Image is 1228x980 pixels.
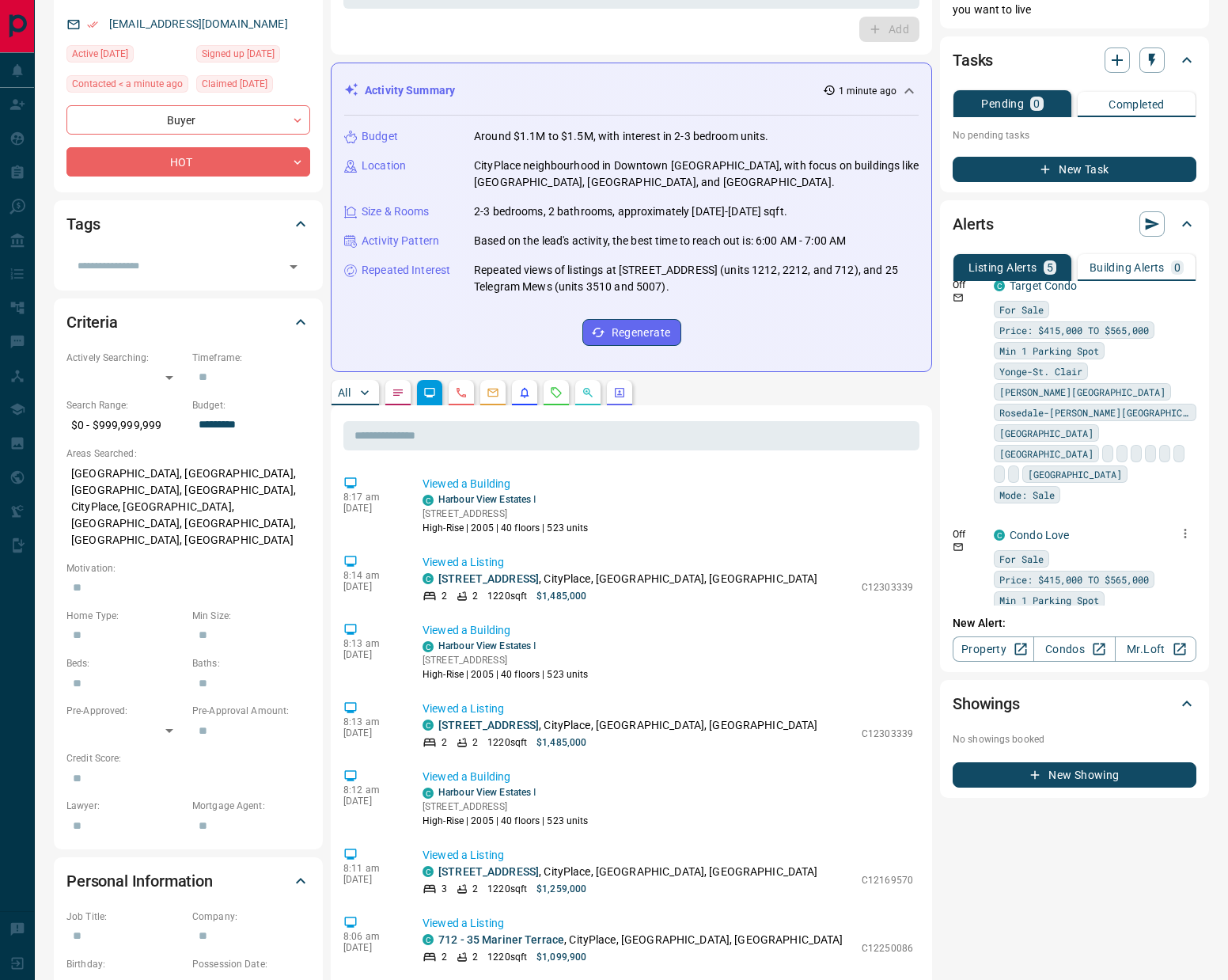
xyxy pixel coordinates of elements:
[192,704,310,718] p: Pre-Approval Amount:
[423,573,434,584] div: condos.ca
[423,934,434,945] div: condos.ca
[999,343,1099,359] span: Min 1 Parking Spot
[474,158,919,191] p: CityPlace neighbourhood in Downtown [GEOGRAPHIC_DATA], with focus on buildings like [GEOGRAPHIC_D...
[1174,262,1181,273] p: 0
[994,280,1005,291] div: condos.ca
[953,691,1020,716] h2: Showings
[953,762,1196,788] button: New Showing
[953,541,964,553] svg: Email
[66,351,184,365] p: Actively Searching:
[487,589,527,603] p: 1220 sqft
[423,476,913,492] p: Viewed a Building
[343,942,399,953] p: [DATE]
[66,45,188,67] div: Tue Sep 02 2025
[66,105,310,135] div: Buyer
[66,75,188,97] div: Tue Sep 16 2025
[999,363,1082,379] span: Yonge-St. Clair
[423,701,913,717] p: Viewed a Listing
[999,487,1055,503] span: Mode: Sale
[1033,636,1115,662] a: Condos
[343,492,399,503] p: 8:17 am
[1028,466,1122,482] span: [GEOGRAPHIC_DATA]
[66,868,213,894] h2: Personal Information
[423,847,913,864] p: Viewed a Listing
[862,941,913,955] p: C12250086
[1109,99,1165,110] p: Completed
[192,398,310,412] p: Budget:
[192,351,310,365] p: Timeframe:
[343,581,399,592] p: [DATE]
[536,735,586,750] p: $1,485,000
[536,882,586,896] p: $1,259,000
[66,205,310,243] div: Tags
[72,76,183,92] span: Contacted < a minute ago
[862,727,913,741] p: C12303339
[423,814,589,828] p: High-Rise | 2005 | 40 floors | 523 units
[196,45,310,67] div: Thu Nov 02 2017
[66,704,184,718] p: Pre-Approved:
[109,17,288,30] a: [EMAIL_ADDRESS][DOMAIN_NAME]
[953,527,984,541] p: Off
[423,386,436,399] svg: Lead Browsing Activity
[1010,529,1069,541] a: Condo Love
[953,636,1034,662] a: Property
[438,719,539,731] a: [STREET_ADDRESS]
[474,262,919,295] p: Repeated views of listings at [STREET_ADDRESS] (units 1212, 2212, and 712), and 25 Telegram Mews ...
[999,446,1093,462] span: [GEOGRAPHIC_DATA]
[953,292,964,303] svg: Email
[423,720,434,731] div: condos.ca
[362,128,398,145] p: Budget
[968,262,1037,273] p: Listing Alerts
[362,158,406,174] p: Location
[202,76,267,92] span: Claimed [DATE]
[362,233,439,249] p: Activity Pattern
[1010,279,1078,292] a: Target Condo
[438,787,536,798] a: Harbour View Estates Ⅰ
[423,866,434,877] div: condos.ca
[338,387,351,398] p: All
[474,233,846,249] p: Based on the lead's activity, the best time to reach out is: 6:00 AM - 7:00 AM
[423,521,589,535] p: High-Rise | 2005 | 40 floors | 523 units
[438,640,536,651] a: Harbour View Estates Ⅰ
[487,386,499,399] svg: Emails
[423,800,589,814] p: [STREET_ADDRESS]
[72,46,128,62] span: Active [DATE]
[66,910,184,924] p: Job Title:
[423,653,589,667] p: [STREET_ADDRESS]
[192,656,310,670] p: Baths:
[66,398,184,412] p: Search Range:
[442,735,447,750] p: 2
[66,862,310,900] div: Personal Information
[438,864,818,880] p: , CityPlace, [GEOGRAPHIC_DATA], [GEOGRAPHIC_DATA]
[66,461,310,553] p: [GEOGRAPHIC_DATA], [GEOGRAPHIC_DATA], [GEOGRAPHIC_DATA], [GEOGRAPHIC_DATA], CityPlace, [GEOGRAPHI...
[196,75,310,97] div: Thu Nov 02 2017
[66,446,310,461] p: Areas Searched:
[582,319,681,346] button: Regenerate
[282,256,305,278] button: Open
[438,572,539,585] a: [STREET_ADDRESS]
[582,386,594,399] svg: Opportunities
[999,302,1044,317] span: For Sale
[192,609,310,623] p: Min Size:
[1115,636,1196,662] a: Mr.Loft
[423,769,913,785] p: Viewed a Building
[343,649,399,660] p: [DATE]
[442,589,447,603] p: 2
[953,157,1196,182] button: New Task
[438,865,539,878] a: [STREET_ADDRESS]
[343,638,399,649] p: 8:13 am
[472,882,478,896] p: 2
[343,931,399,942] p: 8:06 am
[362,203,430,220] p: Size & Rooms
[343,716,399,727] p: 8:13 am
[192,957,310,971] p: Possession Date:
[66,303,310,341] div: Criteria
[365,82,455,99] p: Activity Summary
[613,386,626,399] svg: Agent Actions
[344,76,919,105] div: Activity Summary1 minute ago
[487,882,527,896] p: 1220 sqft
[442,950,447,964] p: 2
[999,592,1099,608] span: Min 1 Parking Spot
[455,386,468,399] svg: Calls
[862,580,913,594] p: C12303339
